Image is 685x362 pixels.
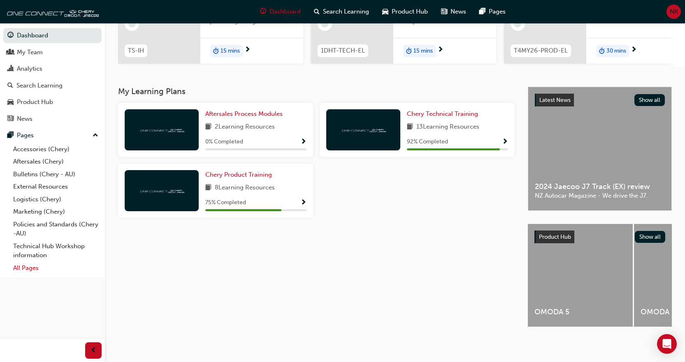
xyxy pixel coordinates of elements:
[450,7,466,16] span: News
[128,46,144,55] span: TS-IH
[539,233,571,240] span: Product Hub
[416,122,479,132] span: 13 Learning Resources
[139,187,184,194] img: oneconnect
[528,224,633,327] a: OMODA 5
[10,218,102,240] a: Policies and Standards (Chery -AU)
[7,115,14,123] span: news-icon
[407,110,478,118] span: Chery Technical Training
[535,94,665,107] a: Latest NewsShow all
[10,240,102,262] a: Technical Hub Workshop information
[3,28,102,43] a: Dashboard
[244,46,251,54] span: next-icon
[7,49,14,56] span: people-icon
[300,198,307,208] button: Show Progress
[10,262,102,274] a: All Pages
[17,97,53,107] div: Product Hub
[221,46,240,56] span: 15 mins
[10,155,102,168] a: Aftersales (Chery)
[215,122,275,132] span: 2 Learning Resources
[10,168,102,181] a: Bulletins (Chery - AU)
[534,307,626,317] span: OMODA 5
[407,122,413,132] span: book-icon
[407,109,481,119] a: Chery Technical Training
[213,46,219,56] span: duration-icon
[406,46,412,56] span: duration-icon
[413,46,433,56] span: 15 mins
[3,111,102,127] a: News
[473,3,512,20] a: pages-iconPages
[321,20,328,28] span: learningRecordVerb_NONE-icon
[260,7,266,17] span: guage-icon
[528,87,672,211] a: Latest NewsShow all2024 Jaecoo J7 Track (EX) reviewNZ Autocar Magazine - We drive the J7.
[441,7,447,17] span: news-icon
[434,3,473,20] a: news-iconNews
[300,138,307,146] span: Show Progress
[599,46,605,56] span: duration-icon
[17,48,43,57] div: My Team
[253,3,307,20] a: guage-iconDashboard
[3,45,102,60] a: My Team
[128,20,136,28] span: learningRecordVerb_NONE-icon
[376,3,434,20] a: car-iconProduct Hub
[321,46,365,55] span: 1DHT-TECH-EL
[307,3,376,20] a: search-iconSearch Learning
[300,199,307,207] span: Show Progress
[10,193,102,206] a: Logistics (Chery)
[635,231,666,243] button: Show all
[205,137,243,147] span: 0 % Completed
[382,7,388,17] span: car-icon
[314,7,320,17] span: search-icon
[323,7,369,16] span: Search Learning
[93,130,98,141] span: up-icon
[205,170,275,180] a: Chery Product Training
[4,3,99,20] img: oneconnect
[7,132,14,139] span: pages-icon
[205,109,286,119] a: Aftersales Process Modules
[205,171,272,178] span: Chery Product Training
[631,46,637,54] span: next-icon
[606,46,626,56] span: 30 mins
[205,122,211,132] span: book-icon
[535,182,665,191] span: 2024 Jaecoo J7 Track (EX) review
[407,137,448,147] span: 92 % Completed
[3,95,102,110] a: Product Hub
[3,78,102,93] a: Search Learning
[666,5,681,19] button: NK
[205,183,211,193] span: book-icon
[269,7,301,16] span: Dashboard
[118,87,515,96] h3: My Learning Plans
[10,180,102,193] a: External Resources
[514,20,521,28] span: learningRecordVerb_NONE-icon
[139,126,184,134] img: oneconnect
[437,46,444,54] span: next-icon
[341,126,386,134] img: oneconnect
[10,205,102,218] a: Marketing (Chery)
[205,110,283,118] span: Aftersales Process Modules
[7,82,13,90] span: search-icon
[514,46,568,55] span: T4MY26-PROD-EL
[7,99,14,106] span: car-icon
[3,61,102,76] a: Analytics
[670,7,678,16] span: NK
[392,7,428,16] span: Product Hub
[502,137,508,147] button: Show Progress
[91,346,97,356] span: prev-icon
[489,7,506,16] span: Pages
[3,128,102,143] button: Pages
[657,334,677,354] div: Open Intercom Messenger
[634,94,665,106] button: Show all
[10,143,102,156] a: Accessories (Chery)
[7,65,14,73] span: chart-icon
[205,198,246,208] span: 75 % Completed
[479,7,485,17] span: pages-icon
[3,26,102,128] button: DashboardMy TeamAnalyticsSearch LearningProduct HubNews
[17,114,33,124] div: News
[17,131,34,140] div: Pages
[300,137,307,147] button: Show Progress
[17,64,42,74] div: Analytics
[539,97,571,104] span: Latest News
[535,191,665,201] span: NZ Autocar Magazine - We drive the J7.
[215,183,275,193] span: 8 Learning Resources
